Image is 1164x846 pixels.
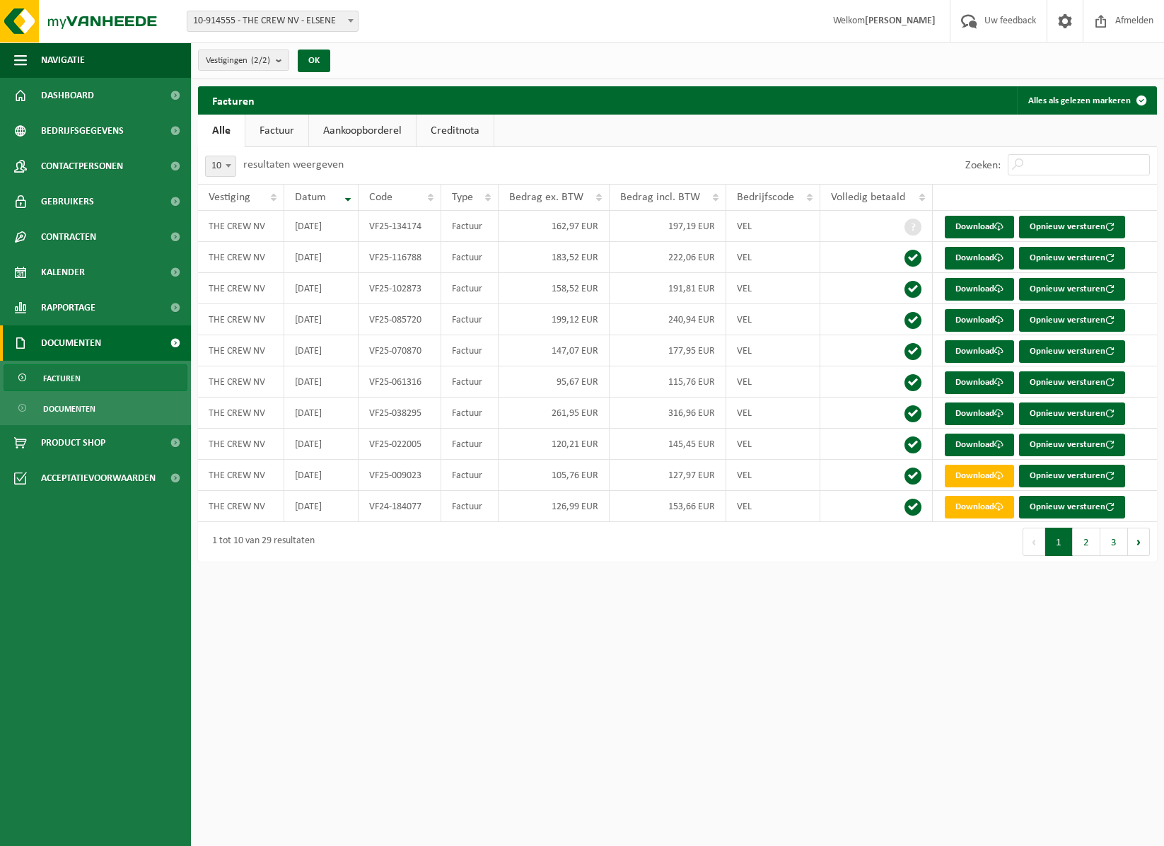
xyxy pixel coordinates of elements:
[726,335,820,366] td: VEL
[1019,465,1125,487] button: Opnieuw versturen
[831,192,905,203] span: Volledig betaald
[295,192,326,203] span: Datum
[610,242,726,273] td: 222,06 EUR
[499,398,610,429] td: 261,95 EUR
[726,460,820,491] td: VEL
[41,149,123,184] span: Contactpersonen
[243,159,344,170] label: resultaten weergeven
[198,115,245,147] a: Alle
[945,465,1014,487] a: Download
[284,366,359,398] td: [DATE]
[441,491,499,522] td: Factuur
[945,434,1014,456] a: Download
[610,273,726,304] td: 191,81 EUR
[359,273,441,304] td: VF25-102873
[945,309,1014,332] a: Download
[209,192,250,203] span: Vestiging
[1128,528,1150,556] button: Next
[251,56,270,65] count: (2/2)
[1019,340,1125,363] button: Opnieuw versturen
[41,219,96,255] span: Contracten
[41,325,101,361] span: Documenten
[726,398,820,429] td: VEL
[187,11,358,31] span: 10-914555 - THE CREW NV - ELSENE
[1019,309,1125,332] button: Opnieuw versturen
[499,335,610,366] td: 147,07 EUR
[726,304,820,335] td: VEL
[198,429,284,460] td: THE CREW NV
[198,211,284,242] td: THE CREW NV
[359,460,441,491] td: VF25-009023
[284,398,359,429] td: [DATE]
[610,398,726,429] td: 316,96 EUR
[499,242,610,273] td: 183,52 EUR
[499,366,610,398] td: 95,67 EUR
[198,50,289,71] button: Vestigingen(2/2)
[726,366,820,398] td: VEL
[499,211,610,242] td: 162,97 EUR
[726,211,820,242] td: VEL
[359,366,441,398] td: VF25-061316
[41,255,85,290] span: Kalender
[1019,247,1125,270] button: Opnieuw versturen
[1100,528,1128,556] button: 3
[865,16,936,26] strong: [PERSON_NAME]
[359,398,441,429] td: VF25-038295
[945,402,1014,425] a: Download
[309,115,416,147] a: Aankoopborderel
[198,460,284,491] td: THE CREW NV
[359,211,441,242] td: VF25-134174
[610,211,726,242] td: 197,19 EUR
[965,160,1001,171] label: Zoeken:
[284,491,359,522] td: [DATE]
[441,273,499,304] td: Factuur
[245,115,308,147] a: Factuur
[726,491,820,522] td: VEL
[1017,86,1156,115] button: Alles als gelezen markeren
[41,78,94,113] span: Dashboard
[610,491,726,522] td: 153,66 EUR
[359,242,441,273] td: VF25-116788
[726,242,820,273] td: VEL
[441,366,499,398] td: Factuur
[620,192,700,203] span: Bedrag incl. BTW
[610,335,726,366] td: 177,95 EUR
[359,304,441,335] td: VF25-085720
[499,304,610,335] td: 199,12 EUR
[198,86,269,114] h2: Facturen
[284,304,359,335] td: [DATE]
[41,184,94,219] span: Gebruikers
[610,460,726,491] td: 127,97 EUR
[417,115,494,147] a: Creditnota
[198,366,284,398] td: THE CREW NV
[187,11,359,32] span: 10-914555 - THE CREW NV - ELSENE
[198,273,284,304] td: THE CREW NV
[441,211,499,242] td: Factuur
[441,242,499,273] td: Factuur
[945,278,1014,301] a: Download
[945,216,1014,238] a: Download
[359,429,441,460] td: VF25-022005
[1019,216,1125,238] button: Opnieuw versturen
[284,242,359,273] td: [DATE]
[610,366,726,398] td: 115,76 EUR
[452,192,473,203] span: Type
[945,340,1014,363] a: Download
[41,425,105,460] span: Product Shop
[43,395,95,422] span: Documenten
[4,364,187,391] a: Facturen
[1019,496,1125,518] button: Opnieuw versturen
[284,335,359,366] td: [DATE]
[284,460,359,491] td: [DATE]
[945,496,1014,518] a: Download
[1019,434,1125,456] button: Opnieuw versturen
[198,335,284,366] td: THE CREW NV
[4,395,187,422] a: Documenten
[945,247,1014,270] a: Download
[206,50,270,71] span: Vestigingen
[284,273,359,304] td: [DATE]
[198,491,284,522] td: THE CREW NV
[198,242,284,273] td: THE CREW NV
[198,398,284,429] td: THE CREW NV
[726,273,820,304] td: VEL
